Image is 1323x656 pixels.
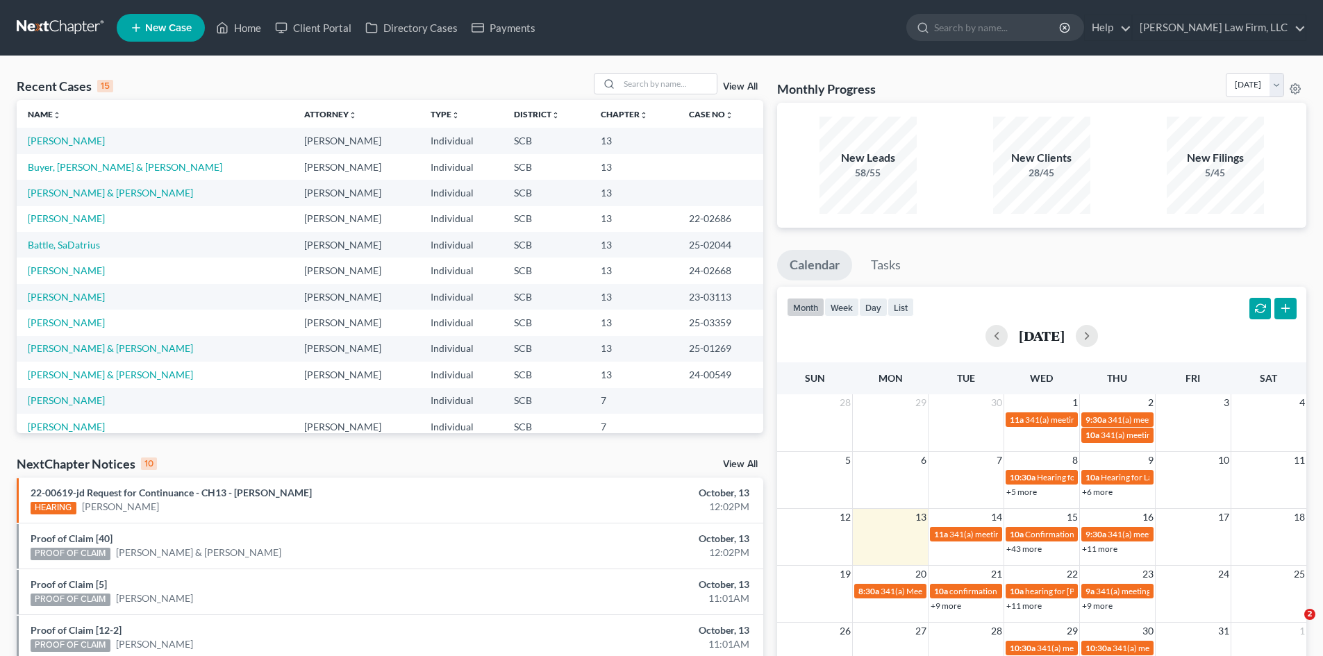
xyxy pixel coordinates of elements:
div: 28/45 [993,166,1090,180]
td: 23-03113 [678,284,763,310]
div: October, 13 [519,578,749,591]
button: week [824,298,859,317]
a: Client Portal [268,15,358,40]
td: SCB [503,180,590,205]
span: 2 [1147,394,1155,411]
a: +5 more [1006,487,1037,497]
span: Hearing for La [PERSON_NAME] [1101,472,1219,482]
a: Battle, SaDatrius [28,239,100,251]
span: 29 [1065,623,1079,639]
span: 22 [1065,566,1079,582]
td: 13 [590,128,679,153]
div: New Leads [819,150,917,166]
a: [PERSON_NAME] Law Firm, LLC [1133,15,1306,40]
td: 24-02668 [678,258,763,283]
input: Search by name... [619,74,717,94]
td: 24-00549 [678,362,763,387]
a: Home [209,15,268,40]
a: +6 more [1082,487,1113,497]
a: [PERSON_NAME] & [PERSON_NAME] [28,342,193,354]
td: SCB [503,232,590,258]
a: +9 more [1082,600,1113,611]
td: 25-02044 [678,232,763,258]
span: 9:30a [1085,414,1106,425]
span: 341(a) meeting for [PERSON_NAME] [1108,529,1242,539]
a: Nameunfold_more [28,109,61,119]
div: PROOF OF CLAIM [31,594,110,606]
a: [PERSON_NAME] [28,212,105,224]
span: 10:30a [1010,472,1035,482]
span: 28 [838,394,852,411]
i: unfold_more [551,111,560,119]
span: 2 [1304,609,1315,620]
td: 13 [590,206,679,232]
span: Sun [805,372,825,384]
span: 10 [1217,452,1231,469]
td: Individual [419,206,503,232]
span: Thu [1107,372,1127,384]
td: [PERSON_NAME] [293,414,419,439]
a: Proof of Claim [5] [31,578,107,590]
td: SCB [503,388,590,414]
span: 31 [1217,623,1231,639]
div: 10 [141,457,157,470]
a: Typeunfold_more [431,109,460,119]
button: day [859,298,888,317]
a: +9 more [931,600,961,611]
span: 341(a) meeting for [PERSON_NAME] [1113,643,1247,653]
span: 9 [1147,452,1155,469]
i: unfold_more [451,111,460,119]
button: month [787,298,824,317]
span: 341(a) meeting for [PERSON_NAME] [1037,643,1171,653]
span: 17 [1217,509,1231,525]
input: Search by name... [934,15,1061,40]
td: [PERSON_NAME] [293,310,419,335]
span: 18 [1292,509,1306,525]
td: SCB [503,362,590,387]
span: 20 [914,566,928,582]
span: 341(a) meeting for [PERSON_NAME] [1108,414,1242,425]
a: Tasks [858,250,913,280]
td: 13 [590,154,679,180]
span: 10a [1085,430,1099,440]
a: +43 more [1006,544,1042,554]
td: SCB [503,284,590,310]
span: 341(a) meeting for [PERSON_NAME] [1096,586,1230,596]
div: New Clients [993,150,1090,166]
td: 13 [590,180,679,205]
td: 13 [590,310,679,335]
span: 1 [1071,394,1079,411]
div: 5/45 [1167,166,1264,180]
span: hearing for [PERSON_NAME] [1025,586,1132,596]
span: 8 [1071,452,1079,469]
span: New Case [145,23,192,33]
span: 28 [990,623,1004,639]
div: 11:01AM [519,591,749,605]
span: 11 [1292,452,1306,469]
td: SCB [503,414,590,439]
td: SCB [503,310,590,335]
td: [PERSON_NAME] [293,180,419,205]
td: Individual [419,414,503,439]
span: 27 [914,623,928,639]
td: 13 [590,362,679,387]
span: 4 [1298,394,1306,411]
div: PROOF OF CLAIM [31,548,110,560]
span: Sat [1260,372,1277,384]
span: 7 [995,452,1004,469]
a: [PERSON_NAME] [82,500,159,514]
div: October, 13 [519,486,749,500]
i: unfold_more [53,111,61,119]
span: 16 [1141,509,1155,525]
span: 14 [990,509,1004,525]
span: 29 [914,394,928,411]
span: Hearing for [PERSON_NAME] & [PERSON_NAME] [1037,472,1219,482]
div: 12:02PM [519,546,749,560]
a: Calendar [777,250,852,280]
a: Buyer, [PERSON_NAME] & [PERSON_NAME] [28,161,222,173]
td: Individual [419,336,503,362]
a: Proof of Claim [40] [31,532,113,544]
span: 11a [934,529,948,539]
span: confirmation hearing for [PERSON_NAME] & [PERSON_NAME] [949,586,1179,596]
span: 9a [1085,586,1095,596]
